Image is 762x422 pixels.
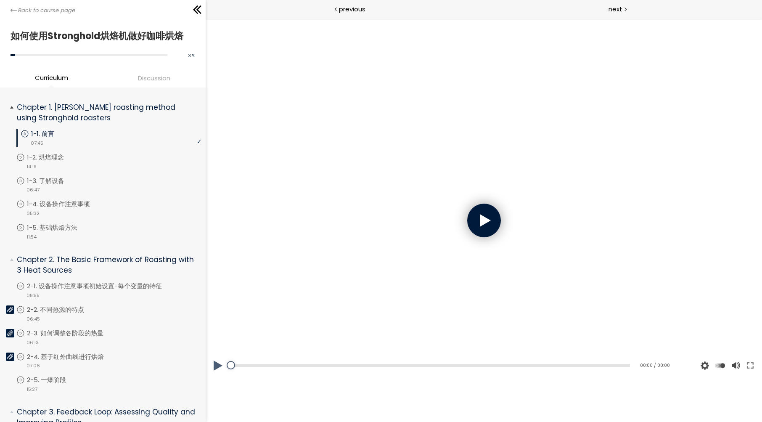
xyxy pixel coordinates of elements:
[609,4,622,14] span: next
[26,163,37,170] span: 14:19
[18,6,75,15] span: Back to course page
[339,4,365,14] span: previous
[11,6,75,15] a: Back to course page
[31,140,43,147] span: 07:45
[11,28,191,44] h1: 如何使用Stronghold烘焙机做好咖啡烘焙
[508,335,521,359] button: Play back rate
[138,73,170,83] span: Discussion
[17,102,195,123] p: Chapter 1. [PERSON_NAME] roasting method using Stronghold roasters
[17,255,195,275] p: Chapter 2. The Basic Framework of Roasting with 3 Heat Sources
[432,344,464,350] div: 00:00 / 00:00
[31,129,71,138] p: 1-1. 前言
[27,153,81,162] p: 1-2. 烘焙理念
[523,335,536,359] button: Volume
[35,73,68,82] span: Curriculum
[507,335,522,359] div: Change playback rate
[188,53,195,59] span: 3 %
[493,335,505,359] button: Video quality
